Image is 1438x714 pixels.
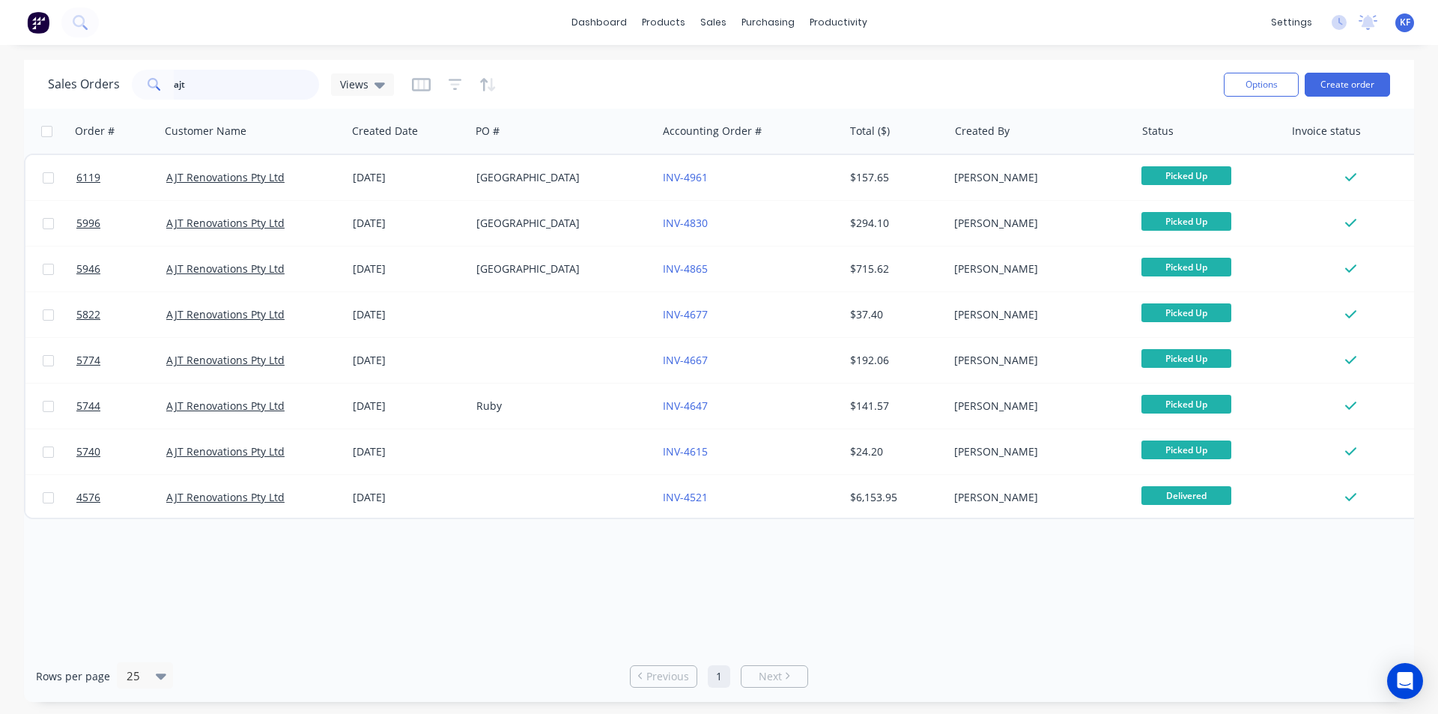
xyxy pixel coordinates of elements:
div: [PERSON_NAME] [954,353,1120,368]
button: Options [1224,73,1299,97]
a: INV-4961 [663,170,708,184]
span: Picked Up [1141,166,1231,185]
span: 5774 [76,353,100,368]
a: 5740 [76,429,166,474]
a: 5946 [76,246,166,291]
div: [PERSON_NAME] [954,261,1120,276]
div: [GEOGRAPHIC_DATA] [476,170,643,185]
div: $24.20 [850,444,938,459]
div: [DATE] [353,170,464,185]
div: Ruby [476,399,643,414]
span: 5996 [76,216,100,231]
span: Picked Up [1141,349,1231,368]
div: [DATE] [353,444,464,459]
input: Search... [174,70,320,100]
div: Created By [955,124,1010,139]
h1: Sales Orders [48,77,120,91]
span: 5744 [76,399,100,414]
div: Status [1142,124,1174,139]
div: settings [1263,11,1320,34]
ul: Pagination [624,665,814,688]
a: INV-4647 [663,399,708,413]
span: Picked Up [1141,395,1231,414]
div: purchasing [734,11,802,34]
div: products [634,11,693,34]
a: AJT Renovations Pty Ltd [166,170,285,184]
a: INV-4865 [663,261,708,276]
a: INV-4615 [663,444,708,459]
a: Page 1 is your current page [708,665,730,688]
span: 4576 [76,490,100,505]
a: 5744 [76,384,166,429]
span: Previous [646,669,689,684]
div: $157.65 [850,170,938,185]
a: INV-4521 [663,490,708,504]
div: [DATE] [353,261,464,276]
span: Picked Up [1141,303,1231,322]
div: Customer Name [165,124,246,139]
a: 4576 [76,475,166,520]
a: 6119 [76,155,166,200]
div: Order # [75,124,115,139]
div: $294.10 [850,216,938,231]
a: AJT Renovations Pty Ltd [166,353,285,367]
a: 5774 [76,338,166,383]
div: Total ($) [850,124,890,139]
span: Next [759,669,782,684]
div: [DATE] [353,216,464,231]
a: Next page [741,669,807,684]
span: Delivered [1141,486,1231,505]
div: [DATE] [353,490,464,505]
div: [PERSON_NAME] [954,490,1120,505]
div: [DATE] [353,399,464,414]
div: Created Date [352,124,418,139]
a: AJT Renovations Pty Ltd [166,444,285,459]
div: [PERSON_NAME] [954,216,1120,231]
div: $141.57 [850,399,938,414]
div: PO # [476,124,500,139]
div: [PERSON_NAME] [954,170,1120,185]
a: AJT Renovations Pty Ltd [166,307,285,321]
button: Create order [1305,73,1390,97]
div: $37.40 [850,307,938,322]
div: sales [693,11,734,34]
div: Accounting Order # [663,124,762,139]
span: 5740 [76,444,100,459]
a: 5996 [76,201,166,246]
a: dashboard [564,11,634,34]
a: AJT Renovations Pty Ltd [166,216,285,230]
span: Picked Up [1141,212,1231,231]
div: [GEOGRAPHIC_DATA] [476,261,643,276]
span: Picked Up [1141,258,1231,276]
a: 5822 [76,292,166,337]
div: Open Intercom Messenger [1387,663,1423,699]
div: $6,153.95 [850,490,938,505]
span: 5822 [76,307,100,322]
img: Factory [27,11,49,34]
div: [GEOGRAPHIC_DATA] [476,216,643,231]
div: [DATE] [353,353,464,368]
div: [PERSON_NAME] [954,399,1120,414]
div: productivity [802,11,875,34]
div: [PERSON_NAME] [954,307,1120,322]
a: AJT Renovations Pty Ltd [166,490,285,504]
div: Invoice status [1292,124,1361,139]
div: $715.62 [850,261,938,276]
div: [PERSON_NAME] [954,444,1120,459]
span: 6119 [76,170,100,185]
span: Views [340,76,368,92]
a: AJT Renovations Pty Ltd [166,261,285,276]
a: INV-4677 [663,307,708,321]
a: AJT Renovations Pty Ltd [166,399,285,413]
span: KF [1400,16,1410,29]
span: Picked Up [1141,441,1231,459]
span: 5946 [76,261,100,276]
span: Rows per page [36,669,110,684]
div: $192.06 [850,353,938,368]
a: INV-4667 [663,353,708,367]
div: [DATE] [353,307,464,322]
a: Previous page [631,669,697,684]
a: INV-4830 [663,216,708,230]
